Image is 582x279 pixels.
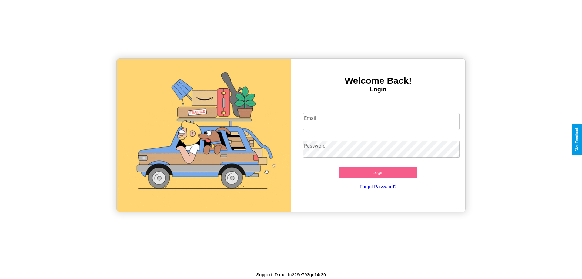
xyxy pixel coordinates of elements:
[291,86,465,93] h4: Login
[339,167,417,178] button: Login
[575,127,579,152] div: Give Feedback
[300,178,457,195] a: Forgot Password?
[117,59,291,212] img: gif
[291,76,465,86] h3: Welcome Back!
[256,270,326,279] p: Support ID: mer1c229e793gc14r39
